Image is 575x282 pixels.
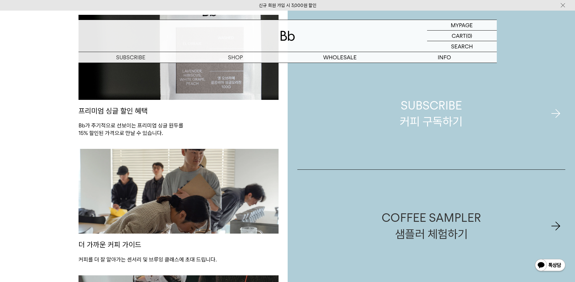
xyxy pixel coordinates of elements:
a: SUBSCRIBE [79,52,183,63]
p: (0) [466,31,472,41]
img: 로고 [280,31,295,41]
a: SUBSCRIBE커피 구독하기 [297,57,566,169]
p: MYPAGE [451,20,473,30]
p: Bb가 주기적으로 선보이는 프리미엄 싱글 원두를 15% 할인된 가격으로 만날 수 있습니다. [79,122,279,137]
p: INFO [392,52,497,63]
p: CART [452,31,466,41]
a: 신규 회원 가입 시 3,000원 할인 [259,3,316,8]
p: 더 가까운 커피 가이드 [79,234,279,256]
p: 프리미엄 싱글 할인 혜택 [79,100,279,122]
img: 카카오톡 채널 1:1 채팅 버튼 [534,258,566,273]
a: MYPAGE [427,20,497,31]
img: 커스텀 가능한 구독 [79,149,279,234]
div: COFFEE SAMPLER 샘플러 체험하기 [382,210,481,242]
a: SHOP [183,52,288,63]
a: CART (0) [427,31,497,41]
a: COFFEE SAMPLER샘플러 체험하기 [297,170,566,282]
p: WHOLESALE [288,52,392,63]
div: SUBSCRIBE 커피 구독하기 [400,97,463,130]
p: SEARCH [451,41,473,52]
p: 커피를 더 잘 알아가는 센서리 및 브루잉 클래스에 초대 드립니다. [79,256,279,263]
